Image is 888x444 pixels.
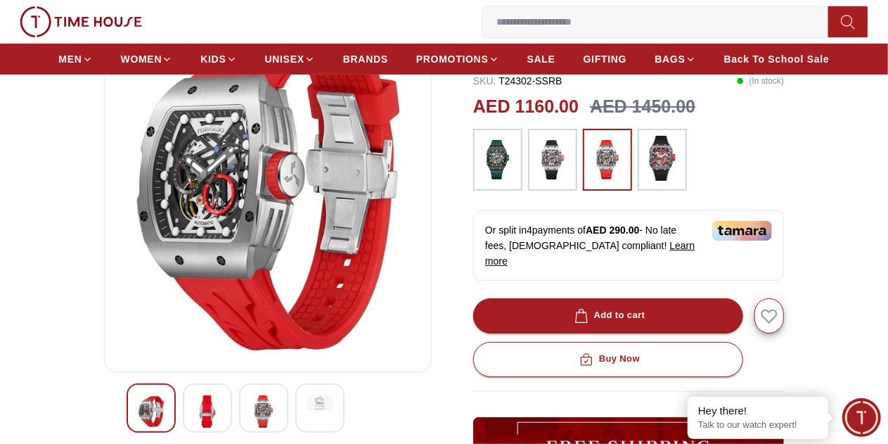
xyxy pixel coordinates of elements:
div: Buy Now [577,351,640,367]
div: Chat Widget [842,398,881,437]
img: Tamara [712,221,772,241]
div: Hey there! [698,404,818,418]
img: Tornado Men's Automatic Navy Blue Dial Dial Watch - T24302-XSNN [251,395,276,428]
span: GIFTING [584,52,627,66]
img: ... [535,136,570,184]
span: Learn more [485,240,695,267]
a: WOMEN [121,46,173,72]
img: ... [20,6,142,37]
a: BRANDS [343,46,388,72]
img: ... [480,136,515,184]
img: Tornado Men's Automatic Navy Blue Dial Dial Watch - T24302-XSNN [116,23,420,360]
div: Add to cart [572,307,645,324]
div: Or split in 4 payments of - No late fees, [DEMOGRAPHIC_DATA] compliant! [473,210,784,281]
span: BAGS [655,52,685,66]
p: Talk to our watch expert! [698,419,818,431]
a: KIDS [200,46,236,72]
img: ... [590,136,625,184]
img: ... [645,136,680,181]
h2: AED 1160.00 [473,94,579,120]
span: WOMEN [121,52,162,66]
button: Buy Now [473,342,743,377]
span: SKU : [473,75,496,87]
img: Tornado Men's Automatic Navy Blue Dial Dial Watch - T24302-XSNN [307,395,333,411]
button: Add to cart [473,298,743,334]
span: Back To School Sale [724,52,830,66]
a: PROMOTIONS [416,46,499,72]
img: Tornado Men's Automatic Navy Blue Dial Dial Watch - T24302-XSNN [195,395,220,428]
a: UNISEX [265,46,315,72]
img: Tornado Men's Automatic Navy Blue Dial Dial Watch - T24302-XSNN [139,395,164,428]
a: Back To School Sale [724,46,830,72]
span: SALE [527,52,555,66]
span: UNISEX [265,52,304,66]
a: GIFTING [584,46,627,72]
p: T24302-SSRB [473,74,562,88]
span: KIDS [200,52,226,66]
span: BRANDS [343,52,388,66]
h3: AED 1450.00 [590,94,695,120]
a: SALE [527,46,555,72]
p: ( In stock ) [737,74,784,88]
span: MEN [58,52,82,66]
span: PROMOTIONS [416,52,489,66]
a: MEN [58,46,92,72]
span: AED 290.00 [586,224,639,236]
a: BAGS [655,46,695,72]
